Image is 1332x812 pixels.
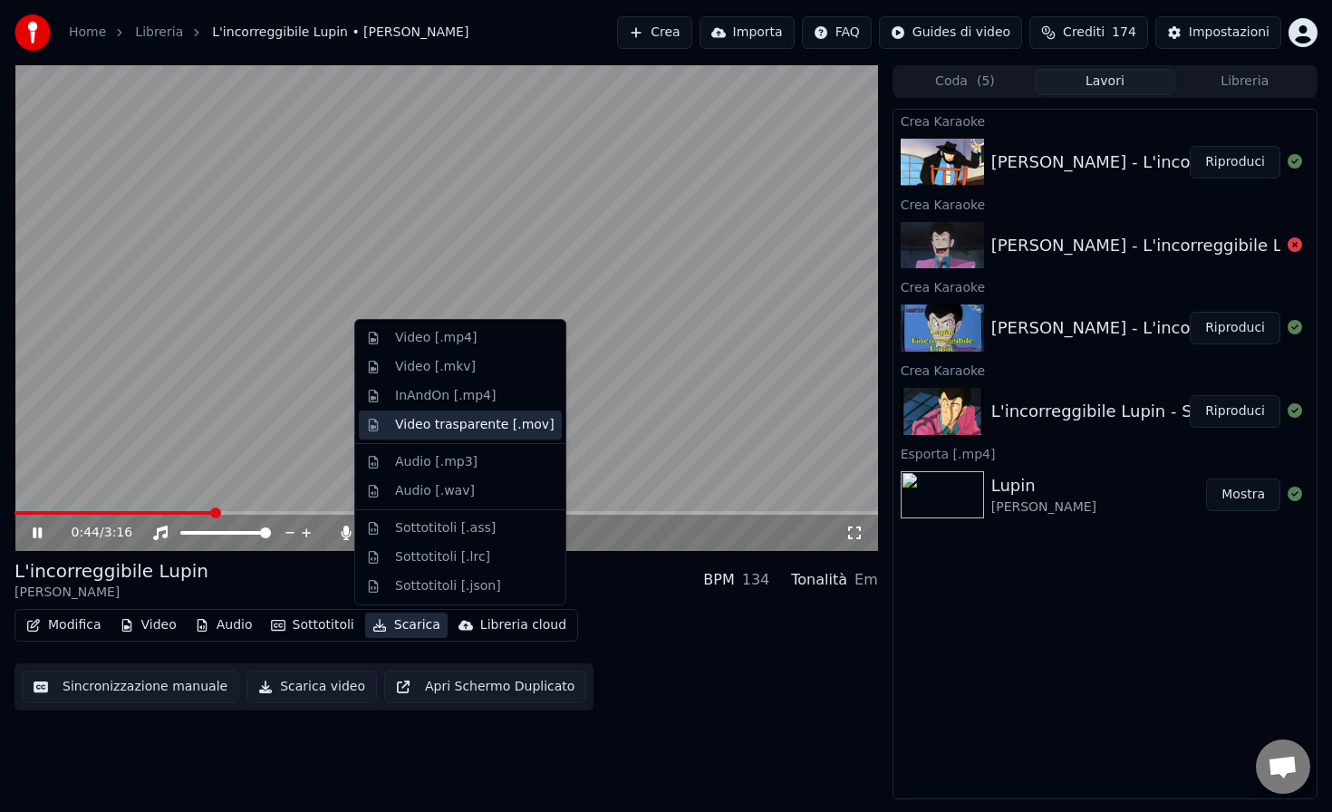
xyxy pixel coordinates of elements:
div: Video [.mkv] [395,358,476,376]
button: Modifica [19,613,109,638]
div: Sottotitoli [.lrc] [395,548,490,566]
div: [PERSON_NAME] - L'incorreggibile Lupin [991,233,1318,258]
div: Video trasparente [.mov] [395,416,555,434]
button: Crediti174 [1029,16,1148,49]
div: Crea Karaoke [893,359,1317,381]
div: 134 [742,569,770,591]
button: Scarica [365,613,448,638]
div: [PERSON_NAME] - L'incorreggibile Lupin [991,150,1318,175]
button: Lavori [1035,69,1174,95]
div: Crea Karaoke [893,193,1317,215]
button: Riproduci [1190,312,1280,344]
div: Sottotitoli [.ass] [395,519,496,537]
div: BPM [703,569,734,591]
span: 174 [1112,24,1136,42]
button: Importa [700,16,795,49]
button: Video [112,613,184,638]
span: 3:16 [104,524,132,542]
div: Sottotitoli [.json] [395,577,501,595]
a: Libreria [135,24,183,42]
button: Impostazioni [1155,16,1281,49]
div: [PERSON_NAME] [991,498,1096,517]
button: FAQ [802,16,872,49]
div: Crea Karaoke [893,110,1317,131]
img: youka [14,14,51,51]
button: Sincronizzazione manuale [22,671,239,703]
button: Crea [617,16,691,49]
span: 0:44 [72,524,100,542]
div: [PERSON_NAME] [14,584,208,602]
button: Audio [188,613,260,638]
div: Tonalità [791,569,847,591]
div: InAndOn [.mp4] [395,387,497,405]
div: Lupin [991,473,1096,498]
button: Scarica video [246,671,377,703]
button: Riproduci [1190,395,1280,428]
div: Crea Karaoke [893,275,1317,297]
a: Home [69,24,106,42]
button: Apri Schermo Duplicato [384,671,586,703]
button: Coda [895,69,1035,95]
div: Audio [.wav] [395,482,475,500]
div: L'incorreggibile Lupin - Sigla Italiana [991,399,1288,424]
div: Audio [.mp3] [395,453,478,471]
nav: breadcrumb [69,24,468,42]
span: L'incorreggibile Lupin • [PERSON_NAME] [212,24,468,42]
button: Guides di video [879,16,1022,49]
button: Mostra [1206,478,1280,511]
div: Video [.mp4] [395,329,477,347]
div: Impostazioni [1189,24,1269,42]
button: Sottotitoli [264,613,362,638]
span: ( 5 ) [977,72,995,91]
div: Aprire la chat [1256,739,1310,794]
span: Crediti [1063,24,1105,42]
div: [PERSON_NAME] - L'incorreggibile Lupin [991,315,1318,341]
div: Em [854,569,878,591]
div: Esporta [.mp4] [893,442,1317,464]
div: / [72,524,115,542]
button: Libreria [1175,69,1315,95]
div: Libreria cloud [480,616,566,634]
button: Riproduci [1190,146,1280,179]
div: L'incorreggibile Lupin [14,558,208,584]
